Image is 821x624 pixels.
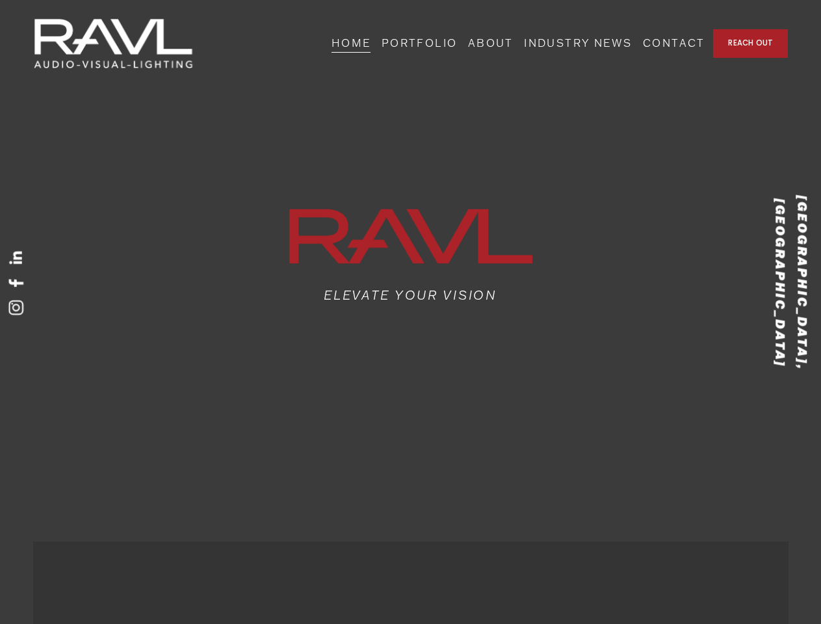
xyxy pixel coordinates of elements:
a: INDUSTRY NEWS [524,33,632,54]
a: PORTFOLIO [382,33,458,54]
a: Facebook [8,276,23,291]
em: [GEOGRAPHIC_DATA], [GEOGRAPHIC_DATA] [772,196,810,375]
a: Instagram [8,300,23,316]
a: LinkedIn [8,251,23,266]
em: ELEVATE YOUR VISION [324,287,497,303]
a: CONTACT [643,33,705,54]
a: HOME [332,33,371,54]
a: REACH OUT [713,29,788,58]
a: ABOUT [468,33,514,54]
